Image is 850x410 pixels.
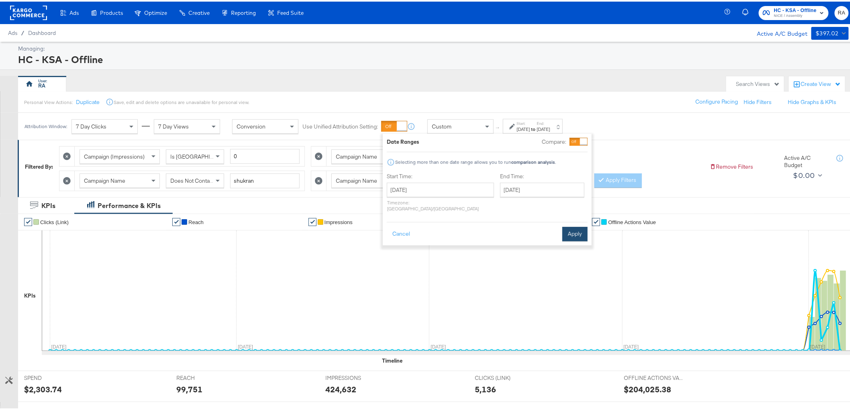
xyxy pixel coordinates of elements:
[710,161,754,169] button: Remove Filters
[277,8,304,14] span: Feed Suite
[562,225,588,240] button: Apply
[84,175,125,183] span: Campaign Name
[624,382,671,394] div: $204,025.38
[144,8,167,14] span: Optimize
[41,200,55,209] div: KPIs
[230,147,300,162] input: Enter a number
[24,216,32,224] a: ✔
[231,8,256,14] span: Reporting
[537,124,550,131] div: [DATE]
[608,218,656,224] span: Offline Actions Value
[801,79,841,87] div: Create View
[790,167,824,180] button: $0.00
[387,137,419,144] div: Date Ranges
[530,124,537,131] strong: to
[774,11,817,18] span: NICE / Assembly
[325,218,353,224] span: Impressions
[690,93,744,108] button: Configure Pacing
[811,25,849,38] button: $397.02
[39,80,46,88] div: RA
[592,216,600,224] a: ✔
[382,355,403,363] div: Timeline
[395,158,556,163] div: Selecting more than one date range allows you to run .
[835,4,849,18] button: RA
[387,225,416,240] button: Cancel
[624,373,684,380] span: OFFLINE ACTIONS VALUE
[542,137,566,144] label: Compare:
[170,151,232,159] span: Is [GEOGRAPHIC_DATA]
[188,218,204,224] span: Reach
[494,125,502,128] span: ↑
[8,28,17,35] span: Ads
[176,373,237,380] span: REACH
[188,8,210,14] span: Creative
[237,121,266,129] span: Conversion
[517,124,530,131] div: [DATE]
[736,79,780,86] div: Search Views
[793,168,815,180] div: $0.00
[158,121,189,129] span: 7 Day Views
[838,7,846,16] span: RA
[748,25,807,37] div: Active A/C Budget
[815,27,839,37] div: $397.02
[785,153,829,167] div: Active A/C Budget
[537,119,550,124] label: End:
[517,119,530,124] label: Start:
[76,97,100,104] button: Duplicate
[309,216,317,224] a: ✔
[326,373,386,380] span: IMPRESSIONS
[24,290,36,298] div: KPIs
[176,382,202,394] div: 99,751
[387,171,494,179] label: Start Time:
[230,172,300,187] input: Enter a search term
[69,8,79,14] span: Ads
[774,5,817,13] span: HC - KSA - Offline
[475,382,496,394] div: 5,136
[84,151,145,159] span: Campaign (Impressions)
[302,121,378,129] label: Use Unified Attribution Setting:
[24,122,67,128] div: Attribution Window:
[28,28,56,35] a: Dashboard
[40,218,69,224] span: Clicks (Link)
[114,98,249,104] div: Save, edit and delete options are unavailable for personal view.
[788,97,837,104] button: Hide Graphs & KPIs
[432,121,452,129] span: Custom
[170,175,214,183] span: Does Not Contain
[18,43,847,51] div: Managing:
[500,171,588,179] label: End Time:
[387,198,494,210] p: Timezone: [GEOGRAPHIC_DATA]/[GEOGRAPHIC_DATA]
[172,216,180,224] a: ✔
[336,151,377,159] span: Campaign Name
[336,175,377,183] span: Campaign Name
[76,121,106,129] span: 7 Day Clicks
[17,28,28,35] span: /
[24,382,62,394] div: $2,303.74
[759,4,829,18] button: HC - KSA - OfflineNICE / Assembly
[475,373,535,380] span: CLICKS (LINK)
[98,200,161,209] div: Performance & KPIs
[24,373,84,380] span: SPEND
[511,157,555,163] strong: comparison analysis
[24,98,73,104] div: Personal View Actions:
[326,382,357,394] div: 424,632
[18,51,847,65] div: HC - KSA - Offline
[744,97,772,104] button: Hide Filters
[25,161,53,169] div: Filtered By:
[100,8,123,14] span: Products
